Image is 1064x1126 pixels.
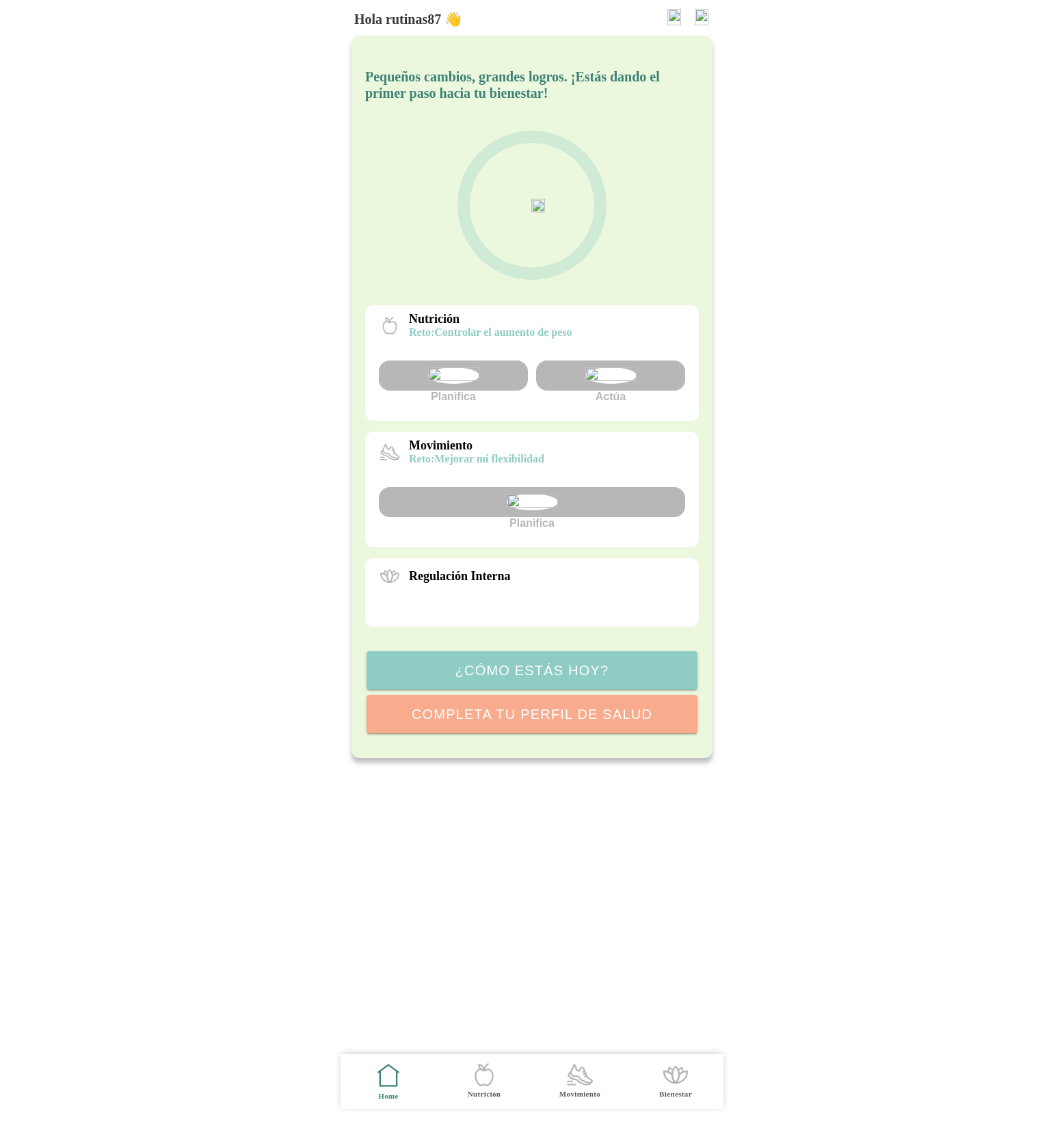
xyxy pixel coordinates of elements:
p: Movimiento [409,438,544,453]
ion-button: ¿Cómo estás hoy? [367,651,697,690]
ion-button: Completa tu perfil de salud [367,695,697,733]
span: reto: [409,326,434,338]
h5: Pequeños cambios, grandes logros. ¡Estás dando el primer paso hacia tu bienestar! [365,68,699,101]
p: Regulación Interna [409,569,511,584]
ion-label: Bienestar [659,1089,692,1099]
p: Mejorar mi flexibilidad [409,453,544,465]
div: Planifica [379,361,528,403]
p: Nutrición [409,312,572,326]
ion-label: Nutrición [468,1089,501,1099]
ion-label: Home [378,1091,399,1101]
h5: Hola rutinas87 👋 [354,11,462,27]
p: Controlar el aumento de peso [409,326,572,339]
ion-label: Movimiento [559,1089,600,1099]
div: Actúa [536,361,685,403]
span: reto: [409,453,434,464]
div: Planifica [379,487,685,529]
